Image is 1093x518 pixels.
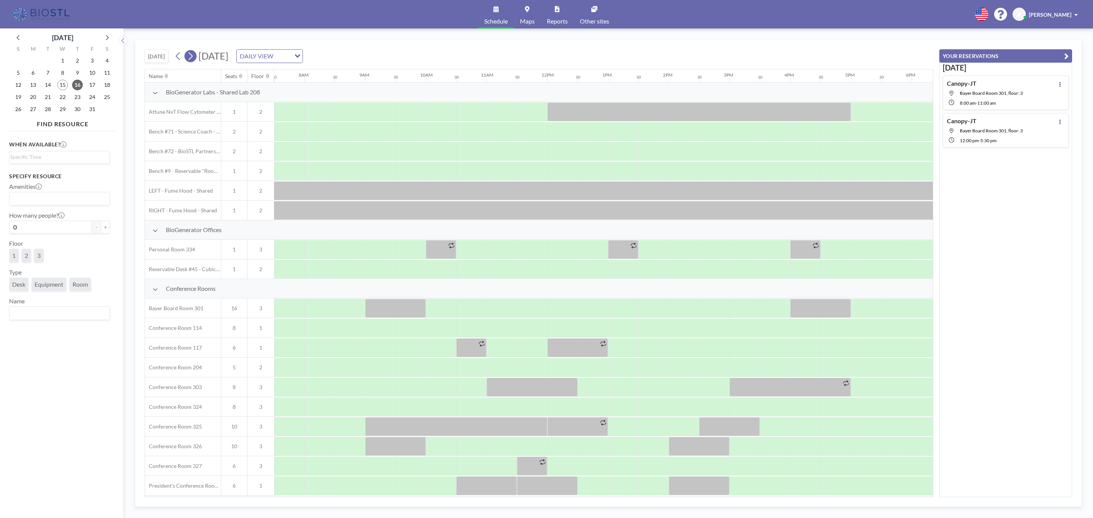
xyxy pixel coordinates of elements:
[784,72,794,78] div: 4PM
[87,92,98,102] span: Friday, October 24, 2025
[542,72,554,78] div: 12PM
[221,187,247,194] span: 1
[28,80,38,90] span: Monday, October 13, 2025
[879,75,884,80] div: 30
[247,364,274,371] span: 2
[72,281,88,288] span: Room
[979,138,980,143] span: -
[70,45,85,55] div: T
[145,443,202,450] span: Conference Room 326
[12,252,16,259] span: 1
[87,55,98,66] span: Friday, October 3, 2025
[37,252,41,259] span: 3
[237,50,302,63] div: Search for option
[247,187,274,194] span: 2
[247,108,274,115] span: 2
[72,104,83,115] span: Thursday, October 30, 2025
[247,168,274,174] span: 2
[87,104,98,115] span: Friday, October 31, 2025
[57,67,68,78] span: Wednesday, October 8, 2025
[515,75,520,80] div: 30
[9,268,22,276] label: Type
[247,443,274,450] span: 3
[221,364,247,371] span: 5
[43,67,53,78] span: Tuesday, October 7, 2025
[198,50,228,61] span: [DATE]
[247,325,274,331] span: 1
[977,100,996,106] span: 11:00 AM
[960,100,976,106] span: 8:00 AM
[99,45,114,55] div: S
[9,240,23,247] label: Floor
[10,308,106,318] input: Search for option
[484,18,508,24] span: Schedule
[43,92,53,102] span: Tuesday, October 21, 2025
[166,226,222,234] span: BioGenerator Offices
[221,403,247,410] span: 8
[145,305,203,312] span: Bayer Board Room 301
[947,80,976,87] h4: Canopy-JT
[247,207,274,214] span: 2
[221,128,247,135] span: 2
[276,51,290,61] input: Search for option
[87,67,98,78] span: Friday, October 10, 2025
[101,221,110,234] button: +
[9,173,110,180] h3: Specify resource
[145,168,221,174] span: Bench #9 - Reservable "RoomZilla" Bench
[13,67,24,78] span: Sunday, October 5, 2025
[145,423,202,430] span: Conference Room 325
[85,45,99,55] div: F
[359,72,369,78] div: 9AM
[663,72,672,78] div: 2PM
[145,128,221,135] span: Bench #71 - Science Coach - BioSTL Bench
[9,117,116,128] h4: FIND RESOURCE
[221,246,247,253] span: 1
[145,463,202,469] span: Conference Room 327
[145,403,202,410] span: Conference Room 324
[145,364,202,371] span: Conference Room 204
[72,55,83,66] span: Thursday, October 2, 2025
[333,75,337,80] div: 30
[221,325,247,331] span: 8
[25,252,28,259] span: 2
[145,325,202,331] span: Conference Room 114
[221,463,247,469] span: 6
[92,221,101,234] button: -
[145,344,202,351] span: Conference Room 117
[72,67,83,78] span: Thursday, October 9, 2025
[57,55,68,66] span: Wednesday, October 1, 2025
[221,266,247,273] span: 1
[247,128,274,135] span: 2
[52,32,73,43] div: [DATE]
[12,7,72,22] img: organization-logo
[166,285,216,292] span: Conference Rooms
[247,246,274,253] span: 3
[221,168,247,174] span: 1
[454,75,459,80] div: 30
[960,128,1023,133] span: Bayer Board Room 301, floor: 3
[43,80,53,90] span: Tuesday, October 14, 2025
[247,482,274,489] span: 1
[299,72,309,78] div: 8AM
[943,63,1069,72] h3: [DATE]
[906,72,915,78] div: 6PM
[724,72,733,78] div: 3PM
[35,281,63,288] span: Equipment
[13,80,24,90] span: Sunday, October 12, 2025
[221,423,247,430] span: 10
[960,90,1023,96] span: Bayer Board Room 301, floor: 3
[947,117,976,125] h4: Canopy-JT
[272,75,277,80] div: 30
[41,45,55,55] div: T
[221,443,247,450] span: 10
[845,72,855,78] div: 5PM
[221,384,247,391] span: 8
[10,194,106,204] input: Search for option
[238,51,275,61] span: DAILY VIEW
[43,104,53,115] span: Tuesday, October 28, 2025
[28,104,38,115] span: Monday, October 27, 2025
[247,148,274,155] span: 2
[102,92,112,102] span: Saturday, October 25, 2025
[1017,11,1022,18] span: JF
[481,72,493,78] div: 11AM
